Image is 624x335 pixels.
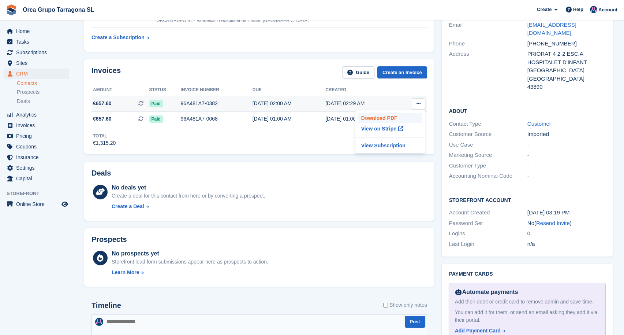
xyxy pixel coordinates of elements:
a: menu [4,173,69,184]
span: €657.60 [93,100,112,107]
div: Create a Subscription [91,34,145,41]
span: Account [598,6,617,14]
div: Create a Deal [112,203,144,210]
div: Logins [449,229,527,238]
h2: Deals [91,169,111,177]
a: menu [4,163,69,173]
img: ADMIN MANAGMENT [95,318,103,326]
div: 96A481A7-0382 [181,100,253,107]
span: Paid [149,100,163,107]
a: menu [4,26,69,36]
div: Total [93,133,116,139]
div: No [527,219,606,228]
div: Automate payments [455,288,599,297]
div: ORCA GRUPO SL - Vandellòs i l'Hospitalet de l'Infant, [GEOGRAPHIC_DATA] [156,17,327,24]
a: menu [4,152,69,162]
a: menu [4,120,69,130]
th: Created [325,84,398,96]
span: Tasks [16,37,60,47]
a: menu [4,131,69,141]
div: Use Case [449,141,527,149]
a: Contacts [17,80,69,87]
div: [GEOGRAPHIC_DATA] [527,66,606,75]
div: You can add it for them, or send an email asking they add it via their portal. [455,309,599,324]
div: [GEOGRAPHIC_DATA] [527,75,606,83]
a: Deals [17,97,69,105]
span: Paid [149,115,163,123]
th: Status [149,84,181,96]
div: No deals yet [112,183,265,192]
div: n/a [527,240,606,249]
h2: About [449,107,606,114]
input: Show only notes [383,301,388,309]
div: [DATE] 01:00 AM [325,115,398,123]
th: Due [253,84,325,96]
div: Phone [449,40,527,48]
img: ADMIN MANAGMENT [590,6,597,13]
a: menu [4,141,69,152]
div: [DATE] 02:00 AM [253,100,325,107]
a: Download PDF [358,113,422,123]
a: Add Payment Card [455,327,597,335]
span: Home [16,26,60,36]
div: Customer Type [449,162,527,170]
span: CRM [16,69,60,79]
div: - [527,162,606,170]
span: Storefront [7,190,73,197]
div: [PHONE_NUMBER] [527,40,606,48]
div: - [527,141,606,149]
a: Customer [527,121,551,127]
div: 43890 [527,83,606,91]
a: Preview store [60,200,69,209]
a: Prospects [17,88,69,96]
div: Add Payment Card [455,327,501,335]
div: Add their debit or credit card to remove admin and save time. [455,298,599,306]
a: [EMAIL_ADDRESS][DOMAIN_NAME] [527,22,576,36]
div: 0 [527,229,606,238]
span: Settings [16,163,60,173]
div: €1,315.20 [93,139,116,147]
span: ( ) [534,220,572,226]
div: Last Login [449,240,527,249]
a: menu [4,69,69,79]
div: Contact Type [449,120,527,128]
div: Password Set [449,219,527,228]
div: Account Created [449,209,527,217]
h2: Payment cards [449,271,606,277]
a: Resend Invite [536,220,570,226]
a: Create a Subscription [91,31,149,44]
div: - [527,172,606,180]
h2: Storefront Account [449,196,606,203]
div: HOSPITALET D'INFANT [527,58,606,67]
h2: Prospects [91,235,127,244]
div: Learn More [112,269,139,276]
span: Subscriptions [16,47,60,58]
h2: Timeline [91,301,121,310]
div: Create a deal for this contact from here or by converting a prospect. [112,192,265,200]
a: View on Stripe [358,123,422,135]
button: Post [405,316,425,328]
span: Insurance [16,152,60,162]
th: Invoice number [181,84,253,96]
span: Capital [16,173,60,184]
a: menu [4,37,69,47]
div: [DATE] 02:29 AM [325,100,398,107]
a: menu [4,110,69,120]
div: Email [449,21,527,37]
a: Guide [342,66,374,78]
span: Prospects [17,89,40,96]
div: - [527,151,606,159]
p: View Subscription [358,141,422,150]
div: Accounting Nominal Code [449,172,527,180]
a: Create an Invoice [377,66,427,78]
div: 96A481A7-0068 [181,115,253,123]
div: PRIORAT 4 2-2 ESC.A [527,50,606,58]
a: menu [4,58,69,68]
span: Invoices [16,120,60,130]
label: Show only notes [383,301,427,309]
a: menu [4,47,69,58]
span: €657.60 [93,115,112,123]
span: Create [537,6,552,13]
